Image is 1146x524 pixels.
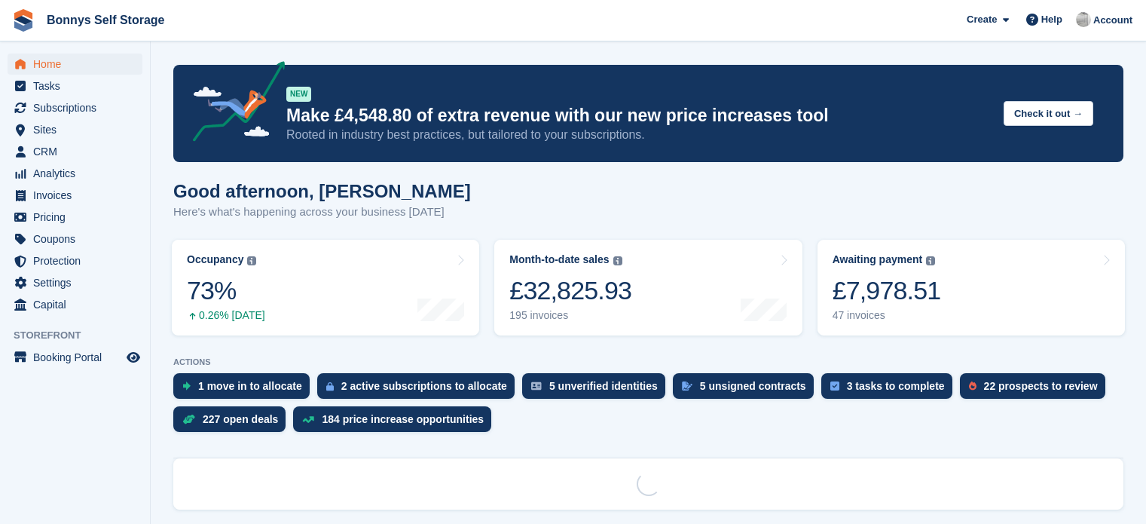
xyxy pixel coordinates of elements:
img: icon-info-grey-7440780725fd019a000dd9b08b2336e03edf1995a4989e88bcd33f0948082b44.svg [247,256,256,265]
span: Invoices [33,185,124,206]
div: 0.26% [DATE] [187,309,265,322]
div: 184 price increase opportunities [322,413,484,425]
span: Subscriptions [33,97,124,118]
span: Account [1093,13,1132,28]
span: Analytics [33,163,124,184]
div: 1 move in to allocate [198,380,302,392]
span: Home [33,54,124,75]
a: Preview store [124,348,142,366]
a: menu [8,228,142,250]
a: 5 unverified identities [522,373,673,406]
span: Sites [33,119,124,140]
a: 184 price increase opportunities [293,406,499,440]
a: Bonnys Self Storage [41,8,170,32]
img: move_ins_to_allocate_icon-fdf77a2bb77ea45bf5b3d319d69a93e2d87916cf1d5bf7949dd705db3b84f3ca.svg [182,382,191,391]
img: icon-info-grey-7440780725fd019a000dd9b08b2336e03edf1995a4989e88bcd33f0948082b44.svg [613,256,622,265]
span: Settings [33,272,124,293]
a: menu [8,75,142,97]
div: 73% [187,275,265,306]
a: menu [8,163,142,184]
a: menu [8,250,142,271]
span: CRM [33,141,124,162]
img: price_increase_opportunities-93ffe204e8149a01c8c9dc8f82e8f89637d9d84a8eef4429ea346261dce0b2c0.svg [302,416,314,423]
span: Protection [33,250,124,271]
p: Rooted in industry best practices, but tailored to your subscriptions. [286,127,992,143]
div: £32,825.93 [509,275,631,306]
div: 3 tasks to complete [847,380,945,392]
a: Occupancy 73% 0.26% [DATE] [172,240,479,336]
a: 1 move in to allocate [173,373,317,406]
span: Capital [33,294,124,315]
a: menu [8,347,142,368]
div: £7,978.51 [833,275,941,306]
span: Help [1041,12,1062,27]
a: 227 open deals [173,406,293,440]
div: 22 prospects to review [984,380,1098,392]
a: 3 tasks to complete [821,373,960,406]
h1: Good afternoon, [PERSON_NAME] [173,181,471,201]
img: James Bonny [1076,12,1091,27]
img: verify_identity-adf6edd0f0f0b5bbfe63781bf79b02c33cf7c696d77639b501bdc392416b5a36.svg [531,382,542,391]
div: 195 invoices [509,309,631,322]
a: menu [8,294,142,315]
div: Month-to-date sales [509,253,609,266]
a: 2 active subscriptions to allocate [317,373,522,406]
img: stora-icon-8386f47178a22dfd0bd8f6a31ec36ba5ce8667c1dd55bd0f319d3a0aa187defe.svg [12,9,35,32]
div: 5 unsigned contracts [700,380,806,392]
img: contract_signature_icon-13c848040528278c33f63329250d36e43548de30e8caae1d1a13099fd9432cc5.svg [682,382,692,391]
button: Check it out → [1004,101,1093,126]
div: 2 active subscriptions to allocate [341,380,507,392]
a: Month-to-date sales £32,825.93 195 invoices [494,240,802,336]
p: Here's what's happening across your business [DATE] [173,204,471,221]
span: Create [967,12,997,27]
a: menu [8,54,142,75]
div: NEW [286,87,311,102]
a: menu [8,97,142,118]
a: menu [8,141,142,162]
a: menu [8,272,142,293]
img: price-adjustments-announcement-icon-8257ccfd72463d97f412b2fc003d46551f7dbcb40ab6d574587a9cd5c0d94... [180,61,286,147]
a: Awaiting payment £7,978.51 47 invoices [817,240,1125,336]
div: Awaiting payment [833,253,923,266]
a: menu [8,185,142,206]
p: Make £4,548.80 of extra revenue with our new price increases tool [286,105,992,127]
img: active_subscription_to_allocate_icon-d502201f5373d7db506a760aba3b589e785aa758c864c3986d89f69b8ff3... [326,382,334,391]
a: 5 unsigned contracts [673,373,821,406]
span: Booking Portal [33,347,124,368]
p: ACTIONS [173,357,1123,367]
img: task-75834270c22a3079a89374b754ae025e5fb1db73e45f91037f5363f120a921f8.svg [830,382,839,391]
div: Occupancy [187,253,243,266]
span: Tasks [33,75,124,97]
img: prospect-51fa495bee0391a8d652442698ab0144808aea92771e9ea1ae160a38d050c398.svg [969,382,976,391]
a: 22 prospects to review [960,373,1113,406]
img: deal-1b604bf984904fb50ccaf53a9ad4b4a5d6e5aea283cecdc64d6e3604feb123c2.svg [182,414,195,424]
a: menu [8,207,142,228]
div: 47 invoices [833,309,941,322]
div: 5 unverified identities [549,380,658,392]
span: Storefront [14,328,150,343]
div: 227 open deals [203,413,278,425]
a: menu [8,119,142,140]
img: icon-info-grey-7440780725fd019a000dd9b08b2336e03edf1995a4989e88bcd33f0948082b44.svg [926,256,935,265]
span: Coupons [33,228,124,250]
span: Pricing [33,207,124,228]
